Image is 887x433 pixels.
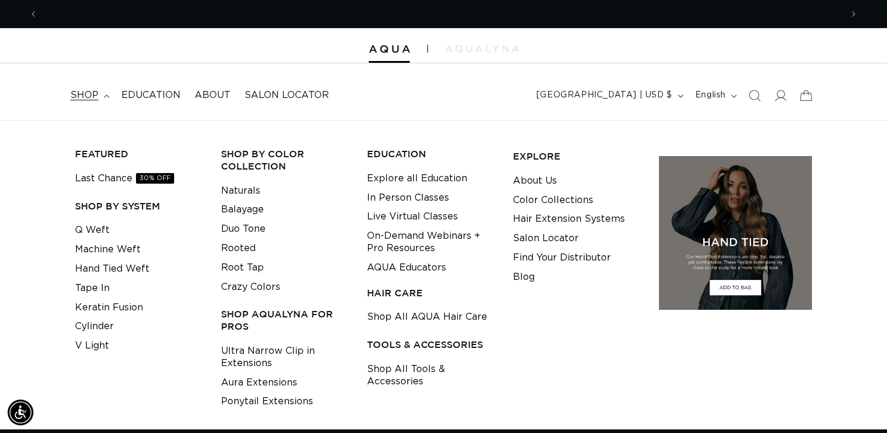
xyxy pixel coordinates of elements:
[742,83,767,109] summary: Search
[75,298,143,317] a: Keratin Fusion
[75,336,109,356] a: V Light
[75,221,110,240] a: Q Weft
[221,148,349,172] h3: Shop by Color Collection
[367,226,495,258] a: On-Demand Webinars + Pro Resources
[513,209,625,229] a: Hair Extension Systems
[367,169,467,188] a: Explore all Education
[21,3,46,25] button: Previous announcement
[529,84,688,107] button: [GEOGRAPHIC_DATA] | USD $
[513,229,579,248] a: Salon Locator
[513,171,557,191] a: About Us
[695,89,726,102] span: English
[513,150,641,163] h3: EXPLORE
[513,248,611,268] a: Find Your Distributor
[688,84,742,107] button: English
[70,89,98,102] span: shop
[188,82,237,109] a: About
[536,89,672,102] span: [GEOGRAPHIC_DATA] | USD $
[367,287,495,299] h3: HAIR CARE
[75,200,203,212] h3: SHOP BY SYSTEM
[369,45,410,53] img: Aqua Hair Extensions
[221,341,349,373] a: Ultra Narrow Clip in Extensions
[446,45,519,52] img: aqualyna.com
[367,148,495,160] h3: EDUCATION
[75,259,149,279] a: Hand Tied Weft
[136,173,174,184] span: 30% OFF
[221,392,313,411] a: Ponytail Extensions
[513,191,593,210] a: Color Collections
[367,207,458,226] a: Live Virtual Classes
[75,317,114,336] a: Cylinder
[221,181,260,201] a: Naturals
[75,148,203,160] h3: FEATURED
[63,82,114,109] summary: shop
[367,258,446,278] a: AQUA Educators
[221,373,297,393] a: Aura Extensions
[221,239,256,258] a: Rooted
[367,360,495,391] a: Shop All Tools & Accessories
[221,219,266,239] a: Duo Tone
[221,200,264,219] a: Balayage
[367,188,449,208] a: In Person Classes
[244,89,329,102] span: Salon Locator
[841,3,866,25] button: Next announcement
[367,339,495,351] h3: TOOLS & ACCESSORIES
[75,169,174,188] a: Last Chance30% OFF
[221,258,264,278] a: Root Tap
[75,279,110,298] a: Tape In
[114,82,188,109] a: Education
[195,89,230,102] span: About
[75,240,141,259] a: Machine Weft
[121,89,181,102] span: Education
[8,400,33,425] div: Accessibility Menu
[367,307,487,327] a: Shop All AQUA Hair Care
[237,82,336,109] a: Salon Locator
[513,268,535,287] a: Blog
[221,278,280,297] a: Crazy Colors
[221,308,349,333] h3: Shop AquaLyna for Pros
